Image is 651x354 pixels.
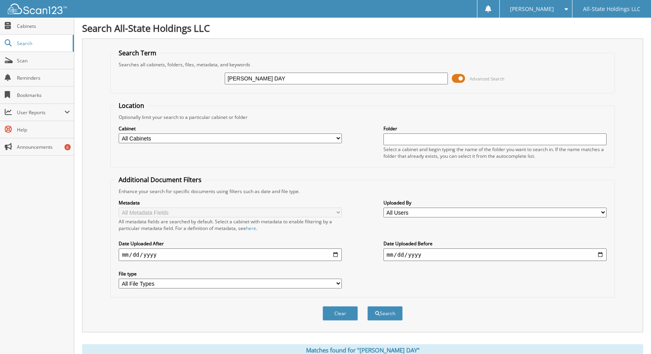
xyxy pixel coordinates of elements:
label: Metadata [119,199,342,206]
input: start [119,248,342,261]
span: Advanced Search [469,76,504,82]
button: Clear [323,306,358,321]
span: User Reports [17,109,64,116]
div: Select a cabinet and begin typing the name of the folder you want to search in. If the name match... [383,146,607,159]
div: Searches all cabinets, folders, files, metadata, and keywords [115,61,610,68]
span: Bookmarks [17,92,70,99]
span: [PERSON_NAME] [510,7,554,11]
legend: Location [115,101,148,110]
span: Scan [17,57,70,64]
span: Cabinets [17,23,70,29]
div: 6 [64,144,71,150]
a: here [246,225,256,232]
label: Uploaded By [383,199,607,206]
button: Search [367,306,403,321]
div: Enhance your search for specific documents using filters such as date and file type. [115,188,610,195]
label: Date Uploaded After [119,240,342,247]
label: Cabinet [119,125,342,132]
label: Date Uploaded Before [383,240,607,247]
legend: Additional Document Filters [115,175,205,184]
span: All-State Holdings LLC [583,7,640,11]
h1: Search All-State Holdings LLC [82,22,643,35]
div: Optionally limit your search to a particular cabinet or folder [115,114,610,120]
label: Folder [383,125,607,132]
span: Search [17,40,69,47]
img: scan123-logo-white.svg [8,4,67,14]
span: Reminders [17,75,70,81]
span: Announcements [17,144,70,150]
span: Help [17,126,70,133]
div: All metadata fields are searched by default. Select a cabinet with metadata to enable filtering b... [119,218,342,232]
label: File type [119,270,342,277]
legend: Search Term [115,49,160,57]
input: end [383,248,607,261]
